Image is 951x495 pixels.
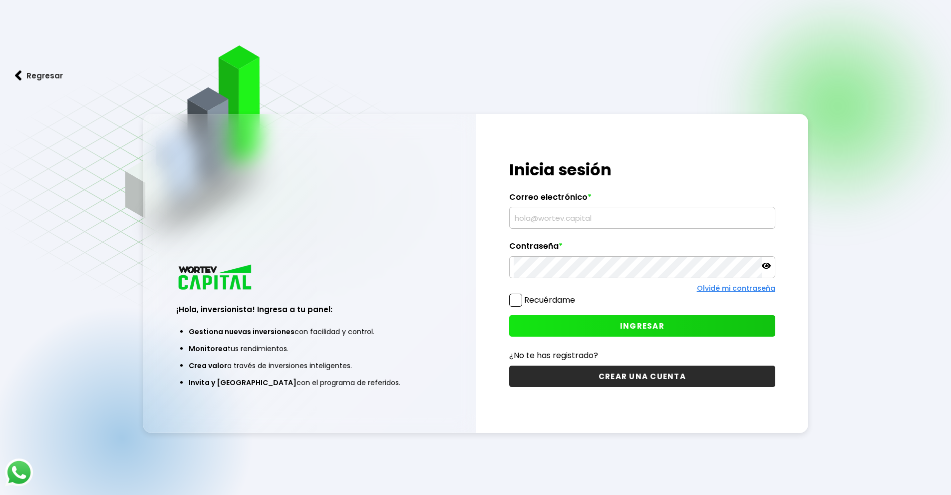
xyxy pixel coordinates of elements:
[509,366,775,387] button: CREAR UNA CUENTA
[15,70,22,81] img: flecha izquierda
[189,357,430,374] li: a través de inversiones inteligentes.
[514,207,771,228] input: hola@wortev.capital
[189,344,228,354] span: Monitorea
[189,378,297,388] span: Invita y [GEOGRAPHIC_DATA]
[509,241,775,256] label: Contraseña
[189,340,430,357] li: tus rendimientos.
[176,304,442,315] h3: ¡Hola, inversionista! Ingresa a tu panel:
[509,349,775,362] p: ¿No te has registrado?
[620,321,664,331] span: INGRESAR
[189,374,430,391] li: con el programa de referidos.
[509,192,775,207] label: Correo electrónico
[697,283,775,293] a: Olvidé mi contraseña
[189,327,295,337] span: Gestiona nuevas inversiones
[509,315,775,337] button: INGRESAR
[509,158,775,182] h1: Inicia sesión
[176,263,255,293] img: logo_wortev_capital
[524,294,575,306] label: Recuérdame
[5,459,33,487] img: logos_whatsapp-icon.242b2217.svg
[189,323,430,340] li: con facilidad y control.
[509,349,775,387] a: ¿No te has registrado?CREAR UNA CUENTA
[189,361,227,371] span: Crea valor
